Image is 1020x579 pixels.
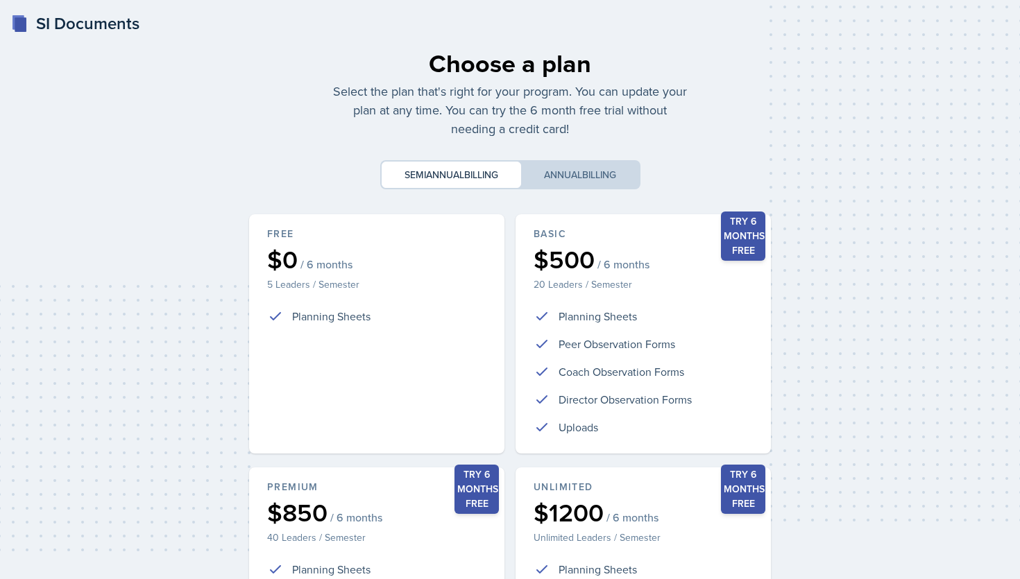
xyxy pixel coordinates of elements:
span: / 6 months [597,257,649,271]
div: $500 [534,247,753,272]
p: Planning Sheets [559,561,637,578]
p: Unlimited Leaders / Semester [534,530,753,544]
p: 20 Leaders / Semester [534,277,753,291]
button: Semiannualbilling [382,162,521,188]
div: $1200 [534,500,753,525]
div: Basic [534,227,753,241]
p: Director Observation Forms [559,391,692,408]
span: billing [582,168,616,182]
p: Planning Sheets [292,561,371,578]
div: Try 6 months free [454,465,499,514]
button: Annualbilling [521,162,639,188]
span: / 6 months [606,510,658,524]
div: Choose a plan [332,44,688,82]
p: Uploads [559,419,598,435]
span: billing [464,168,498,182]
p: Planning Sheets [292,308,371,325]
p: 5 Leaders / Semester [267,277,486,291]
div: $850 [267,500,486,525]
p: 40 Leaders / Semester [267,530,486,544]
a: SI Documents [11,11,139,36]
div: Try 6 months free [721,465,765,514]
p: Coach Observation Forms [559,363,684,380]
span: / 6 months [300,257,352,271]
div: Free [267,227,486,241]
div: $0 [267,247,486,272]
div: Premium [267,480,486,494]
p: Planning Sheets [559,308,637,325]
span: / 6 months [330,510,382,524]
div: Try 6 months free [721,211,765,261]
p: Peer Observation Forms [559,336,675,352]
div: Unlimited [534,480,753,494]
p: Select the plan that's right for your program. You can update your plan at any time. You can try ... [332,82,688,138]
